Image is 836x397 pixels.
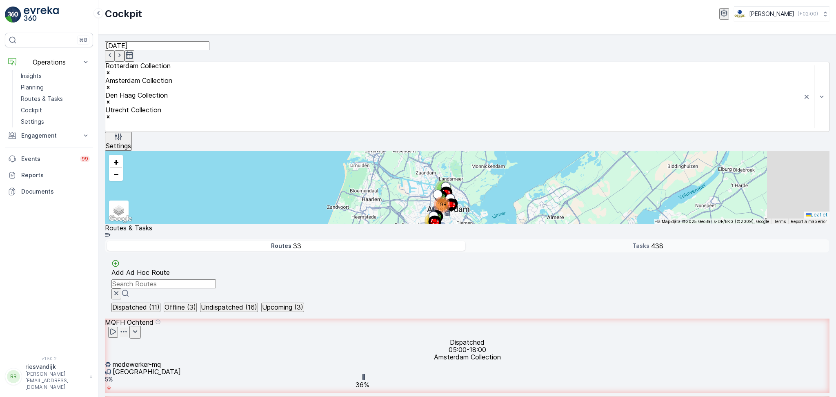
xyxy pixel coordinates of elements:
[110,188,132,194] span: Activities
[734,7,829,21] button: [PERSON_NAME](+02:00)
[25,371,86,390] p: [PERSON_NAME][EMAIL_ADDRESS][DOMAIN_NAME]
[293,242,301,250] p: 33
[110,168,122,180] a: Zoom Out
[5,356,93,361] span: v 1.50.2
[5,127,93,144] button: Engagement
[105,224,829,232] p: Routes & Tasks
[438,201,447,207] span: 198
[5,363,93,390] button: RRriesvandijk[PERSON_NAME][EMAIL_ADDRESS][DOMAIN_NAME]
[82,156,88,162] p: 99
[105,375,113,384] p: 5 %
[105,62,172,69] div: Rotterdam Collection
[18,82,93,93] a: Planning
[749,10,794,18] p: [PERSON_NAME]
[164,303,197,312] button: Offline (3)
[261,303,304,312] button: Upcoming (3)
[662,219,769,224] span: Map data ©2025 GeoBasis-DE/BKG (©2009), Google
[110,201,128,219] a: Layers
[110,156,122,168] a: Zoom In
[774,219,786,224] a: Terms (opens in new tab)
[5,167,93,183] a: Reports
[425,213,441,229] div: 65
[105,84,172,91] div: Remove Amsterdam Collection
[106,142,131,149] p: Settings
[105,169,829,187] summary: Route Status
[18,105,93,116] a: Cockpit
[111,269,170,276] p: Add Ad Hoc Route
[105,114,172,121] div: Remove Utrecht Collection
[21,72,42,80] p: Insights
[111,279,216,288] input: Search Routes
[105,99,172,106] div: Remove Den Haag Collection
[434,196,450,213] div: 198
[632,242,649,250] p: Tasks
[105,7,142,20] p: Cockpit
[18,93,93,105] a: Routes & Tasks
[21,132,77,140] p: Engagement
[105,319,153,326] p: MQFH Ochtend
[165,303,196,311] p: Offline (3)
[105,69,172,77] div: Remove Rotterdam Collection
[201,303,257,311] p: Undispatched (16)
[113,361,161,368] p: medewerker-mq
[18,116,93,127] a: Settings
[435,180,451,196] div: 3
[113,368,181,375] p: [GEOGRAPHIC_DATA]
[806,212,827,218] a: Leaflet
[105,91,172,99] div: Den Haag Collection
[798,11,818,17] p: ( +02:00 )
[24,7,59,23] img: logo_light-DOdMpM7g.png
[105,77,172,84] div: Amsterdam Collection
[107,214,134,224] img: Google
[155,319,161,326] div: Help Tooltip Icon
[21,171,90,179] p: Reports
[79,37,87,43] p: ⌘B
[262,303,303,311] p: Upcoming (3)
[5,151,93,167] a: Events99
[105,151,829,169] summary: Assignee Status
[105,187,829,206] summary: Activities
[21,187,90,196] p: Documents
[25,363,86,371] p: riesvandijk
[105,106,172,114] div: Utrecht Collection
[356,381,369,388] div: 36%
[113,156,119,167] span: +
[651,242,663,250] p: 438
[110,151,149,157] span: Assignee Status
[21,58,77,66] p: Operations
[434,353,501,361] p: Amsterdam Collection
[111,303,160,312] button: Dispatched (11)
[113,169,119,179] span: −
[112,303,160,311] p: Dispatched (11)
[7,370,20,383] div: RR
[449,346,486,353] p: 05:00-18:00
[5,183,93,200] a: Documents
[450,339,485,346] p: Dispatched
[21,106,42,114] p: Cockpit
[105,206,185,213] input: Search for tasks or a location
[111,259,170,276] a: Add Ad Hoc Route
[5,7,21,23] img: logo
[200,303,258,312] button: Undispatched (16)
[21,95,63,103] p: Routes & Tasks
[107,214,134,224] a: Open this area in Google Maps (opens a new window)
[21,83,44,91] p: Planning
[110,170,141,176] span: Route Status
[21,155,75,163] p: Events
[18,70,93,82] a: Insights
[21,118,44,126] p: Settings
[105,41,209,50] input: dd/mm/yyyy
[271,242,291,250] p: Routes
[734,9,746,18] img: basis-logo_rgb2x.png
[105,132,132,151] button: Settings
[791,219,827,224] a: Report a map error
[5,54,93,70] button: Operations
